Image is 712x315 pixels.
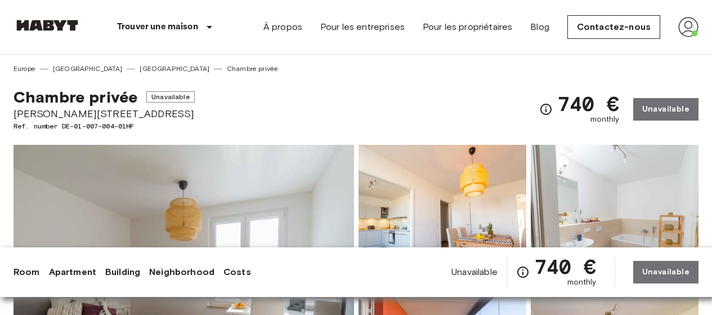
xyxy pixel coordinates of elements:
[534,256,597,277] span: 740 €
[140,64,209,74] a: [GEOGRAPHIC_DATA]
[14,107,195,121] span: [PERSON_NAME][STREET_ADDRESS]
[263,20,302,34] a: À propos
[557,94,620,114] span: 740 €
[49,265,96,279] a: Apartment
[149,265,214,279] a: Neighborhood
[14,20,81,31] img: Habyt
[531,145,698,292] img: Picture of unit DE-01-007-004-01HF
[223,265,251,279] a: Costs
[14,87,137,107] span: Chambre privée
[359,145,526,292] img: Picture of unit DE-01-007-004-01HF
[146,91,195,103] span: Unavailable
[516,265,530,279] svg: Check cost overview for full price breakdown. Please note that discounts apply to new joiners onl...
[590,114,620,125] span: monthly
[14,121,195,131] span: Ref. number DE-01-007-004-01HF
[53,64,123,74] a: [GEOGRAPHIC_DATA]
[14,64,35,74] a: Europe
[227,64,278,74] a: Chambre privée
[530,20,549,34] a: Blog
[451,266,498,278] span: Unavailable
[423,20,512,34] a: Pour les propriétaires
[320,20,405,34] a: Pour les entreprises
[117,20,198,34] p: Trouver une maison
[539,103,553,116] svg: Check cost overview for full price breakdown. Please note that discounts apply to new joiners onl...
[678,17,698,37] img: avatar
[105,265,140,279] a: Building
[567,15,660,39] a: Contactez-nous
[14,265,40,279] a: Room
[567,277,597,288] span: monthly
